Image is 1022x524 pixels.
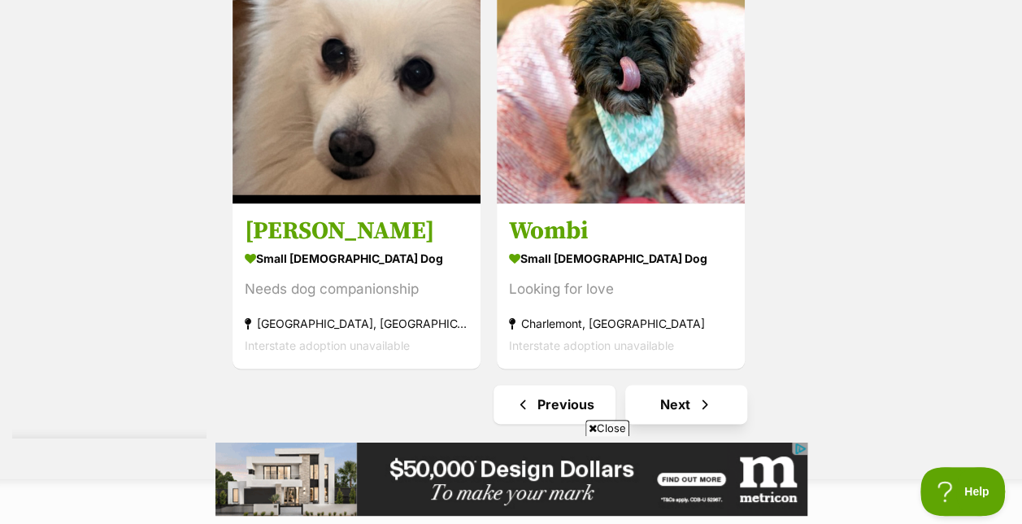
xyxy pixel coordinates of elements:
h3: Wombi [509,216,733,247]
a: Wombi small [DEMOGRAPHIC_DATA] Dog Looking for love Charlemont, [GEOGRAPHIC_DATA] Interstate adop... [497,203,745,369]
img: consumer-privacy-logo.png [2,2,15,15]
span: Close [585,420,629,436]
strong: small [DEMOGRAPHIC_DATA] Dog [245,247,468,270]
a: [PERSON_NAME] small [DEMOGRAPHIC_DATA] Dog Needs dog companionship [GEOGRAPHIC_DATA], [GEOGRAPHIC... [233,203,481,369]
div: Needs dog companionship [245,278,468,300]
a: Next page [625,385,747,424]
a: Previous page [494,385,615,424]
div: Looking for love [509,278,733,300]
h3: [PERSON_NAME] [245,216,468,247]
iframe: Advertisement [215,443,807,516]
strong: [GEOGRAPHIC_DATA], [GEOGRAPHIC_DATA] [245,312,468,334]
span: Interstate adoption unavailable [245,338,410,352]
strong: small [DEMOGRAPHIC_DATA] Dog [509,247,733,270]
img: iconc.png [575,1,590,13]
strong: Charlemont, [GEOGRAPHIC_DATA] [509,312,733,334]
nav: Pagination [231,385,1010,424]
span: Interstate adoption unavailable [509,338,674,352]
iframe: Help Scout Beacon - Open [920,467,1006,516]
